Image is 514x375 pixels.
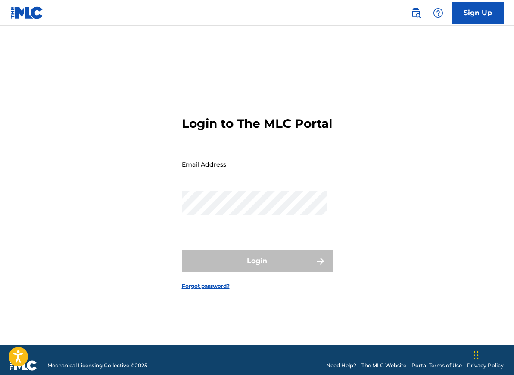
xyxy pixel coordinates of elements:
span: Mechanical Licensing Collective © 2025 [47,362,147,369]
a: Privacy Policy [467,362,504,369]
img: help [433,8,443,18]
a: The MLC Website [361,362,406,369]
img: search [411,8,421,18]
img: logo [10,360,37,371]
a: Portal Terms of Use [411,362,462,369]
iframe: Chat Widget [471,334,514,375]
a: Forgot password? [182,282,230,290]
div: Help [430,4,447,22]
a: Sign Up [452,2,504,24]
a: Public Search [407,4,424,22]
h3: Login to The MLC Portal [182,116,332,131]
a: Need Help? [326,362,356,369]
img: MLC Logo [10,6,44,19]
div: Drag [474,342,479,368]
